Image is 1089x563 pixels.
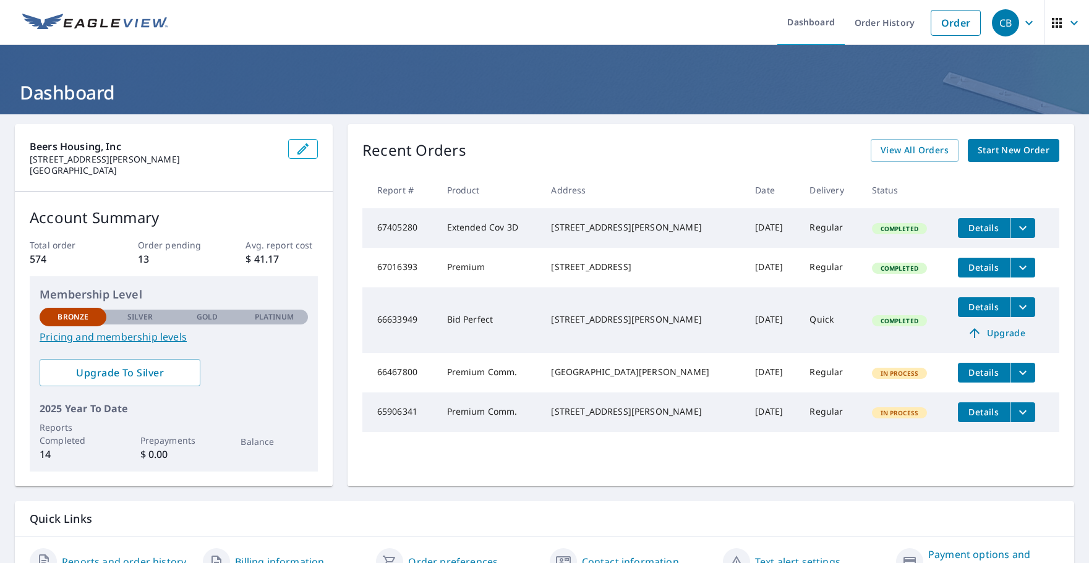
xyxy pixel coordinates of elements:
[551,313,735,326] div: [STREET_ADDRESS][PERSON_NAME]
[140,434,207,447] p: Prepayments
[745,208,800,248] td: [DATE]
[49,366,190,379] span: Upgrade To Silver
[437,287,542,353] td: Bid Perfect
[551,366,735,378] div: [GEOGRAPHIC_DATA][PERSON_NAME]
[241,435,307,448] p: Balance
[745,392,800,432] td: [DATE]
[873,264,926,273] span: Completed
[30,252,101,266] p: 574
[965,301,1002,313] span: Details
[127,311,153,323] p: Silver
[138,252,210,266] p: 13
[992,9,1019,36] div: CB
[22,14,168,32] img: EV Logo
[437,208,542,248] td: Extended Cov 3D
[745,248,800,287] td: [DATE]
[800,248,861,287] td: Regular
[362,139,466,162] p: Recent Orders
[800,172,861,208] th: Delivery
[873,224,926,233] span: Completed
[437,353,542,392] td: Premium Comm.
[541,172,745,208] th: Address
[1010,297,1035,317] button: filesDropdownBtn-66633949
[862,172,948,208] th: Status
[255,311,294,323] p: Platinum
[800,353,861,392] td: Regular
[30,239,101,252] p: Total order
[1010,402,1035,422] button: filesDropdownBtn-65906341
[958,258,1010,277] button: detailsBtn-67016393
[958,323,1035,343] a: Upgrade
[30,139,278,154] p: Beers Housing, Inc
[30,154,278,165] p: [STREET_ADDRESS][PERSON_NAME]
[800,287,861,353] td: Quick
[551,405,735,418] div: [STREET_ADDRESS][PERSON_NAME]
[40,286,308,303] p: Membership Level
[965,366,1002,378] span: Details
[40,359,200,386] a: Upgrade To Silver
[873,316,926,325] span: Completed
[437,172,542,208] th: Product
[138,239,210,252] p: Order pending
[362,208,437,248] td: 67405280
[30,165,278,176] p: [GEOGRAPHIC_DATA]
[978,143,1049,158] span: Start New Order
[931,10,981,36] a: Order
[15,80,1074,105] h1: Dashboard
[437,392,542,432] td: Premium Comm.
[362,287,437,353] td: 66633949
[873,408,926,417] span: In Process
[800,392,861,432] td: Regular
[246,252,317,266] p: $ 41.17
[246,239,317,252] p: Avg. report cost
[40,421,106,447] p: Reports Completed
[40,447,106,462] p: 14
[958,363,1010,383] button: detailsBtn-66467800
[1010,363,1035,383] button: filesDropdownBtn-66467800
[958,402,1010,422] button: detailsBtn-65906341
[1010,218,1035,238] button: filesDropdownBtn-67405280
[873,369,926,378] span: In Process
[197,311,218,323] p: Gold
[871,139,959,162] a: View All Orders
[140,447,207,462] p: $ 0.00
[745,287,800,353] td: [DATE]
[30,206,318,229] p: Account Summary
[745,353,800,392] td: [DATE]
[362,248,437,287] td: 67016393
[745,172,800,208] th: Date
[881,143,949,158] span: View All Orders
[362,353,437,392] td: 66467800
[362,392,437,432] td: 65906341
[965,222,1002,234] span: Details
[958,218,1010,238] button: detailsBtn-67405280
[30,511,1059,527] p: Quick Links
[40,329,308,344] a: Pricing and membership levels
[1010,258,1035,277] button: filesDropdownBtn-67016393
[437,248,542,287] td: Premium
[800,208,861,248] td: Regular
[958,297,1010,317] button: detailsBtn-66633949
[551,261,735,273] div: [STREET_ADDRESS]
[551,221,735,234] div: [STREET_ADDRESS][PERSON_NAME]
[362,172,437,208] th: Report #
[965,406,1002,418] span: Details
[965,326,1028,341] span: Upgrade
[968,139,1059,162] a: Start New Order
[965,261,1002,273] span: Details
[58,311,88,323] p: Bronze
[40,401,308,416] p: 2025 Year To Date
